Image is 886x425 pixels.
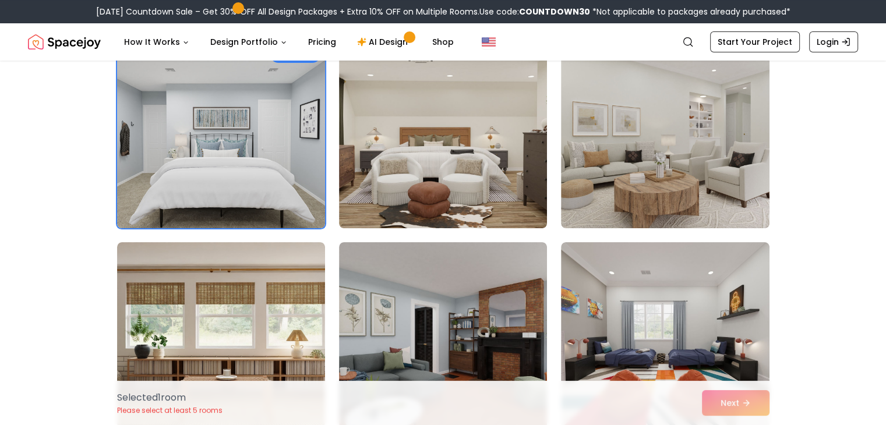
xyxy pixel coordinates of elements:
p: Selected 1 room [117,391,223,405]
img: Room room-3 [561,42,769,228]
p: Please select at least 5 rooms [117,406,223,415]
a: Start Your Project [710,31,800,52]
a: Spacejoy [28,30,101,54]
span: *Not applicable to packages already purchased* [590,6,790,17]
img: Room room-2 [339,42,547,228]
nav: Global [28,23,858,61]
a: AI Design [348,30,421,54]
img: Room room-1 [112,37,330,233]
img: United States [482,35,496,49]
a: Shop [423,30,463,54]
nav: Main [115,30,463,54]
b: COUNTDOWN30 [519,6,590,17]
a: Login [809,31,858,52]
span: Use code: [479,6,590,17]
div: [DATE] Countdown Sale – Get 30% OFF All Design Packages + Extra 10% OFF on Multiple Rooms. [96,6,790,17]
img: Spacejoy Logo [28,30,101,54]
a: Pricing [299,30,345,54]
button: Design Portfolio [201,30,296,54]
button: How It Works [115,30,199,54]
